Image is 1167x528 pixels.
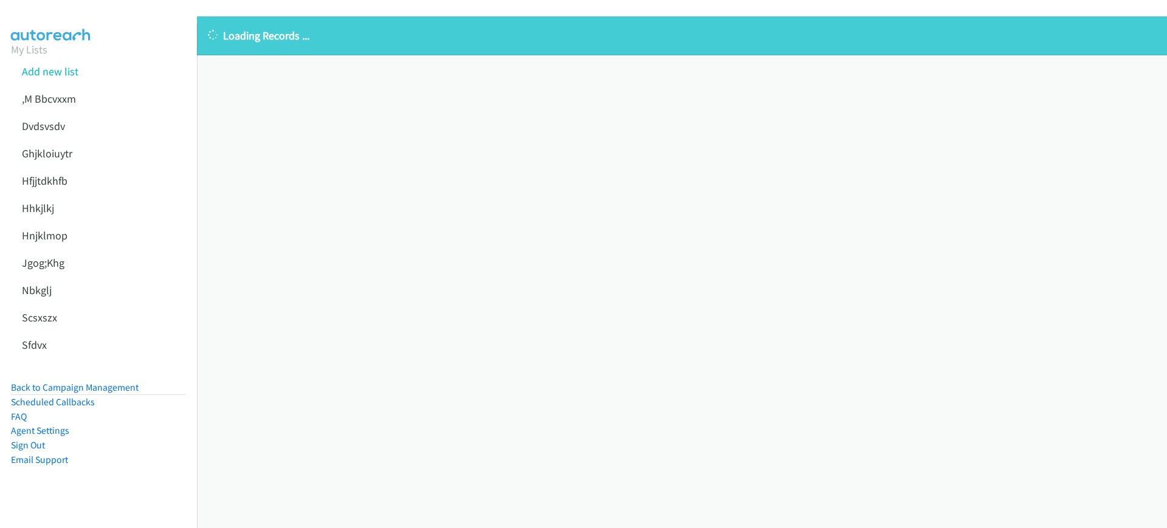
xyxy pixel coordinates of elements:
[11,411,27,422] a: FAQ
[11,439,45,451] a: Sign Out
[22,64,78,78] a: Add new list
[22,119,65,133] a: Dvdsvsdv
[11,43,47,57] a: My Lists
[208,27,1156,44] p: Loading Records ...
[11,382,139,393] a: Back to Campaign Management
[22,201,54,215] a: Hhkjlkj
[22,256,64,270] a: Jgog;Khg
[22,228,67,242] a: Hnjklmop
[22,338,47,352] a: Sfdvx
[22,146,72,160] a: Ghjkloiuytr
[22,283,52,297] a: Nbkglj
[11,454,68,465] a: Email Support
[11,425,69,436] a: Agent Settings
[22,92,76,106] a: ,M Bbcvxxm
[22,174,67,188] a: Hfjjtdkhfb
[22,310,57,324] a: Scsxszx
[11,396,95,408] a: Scheduled Callbacks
